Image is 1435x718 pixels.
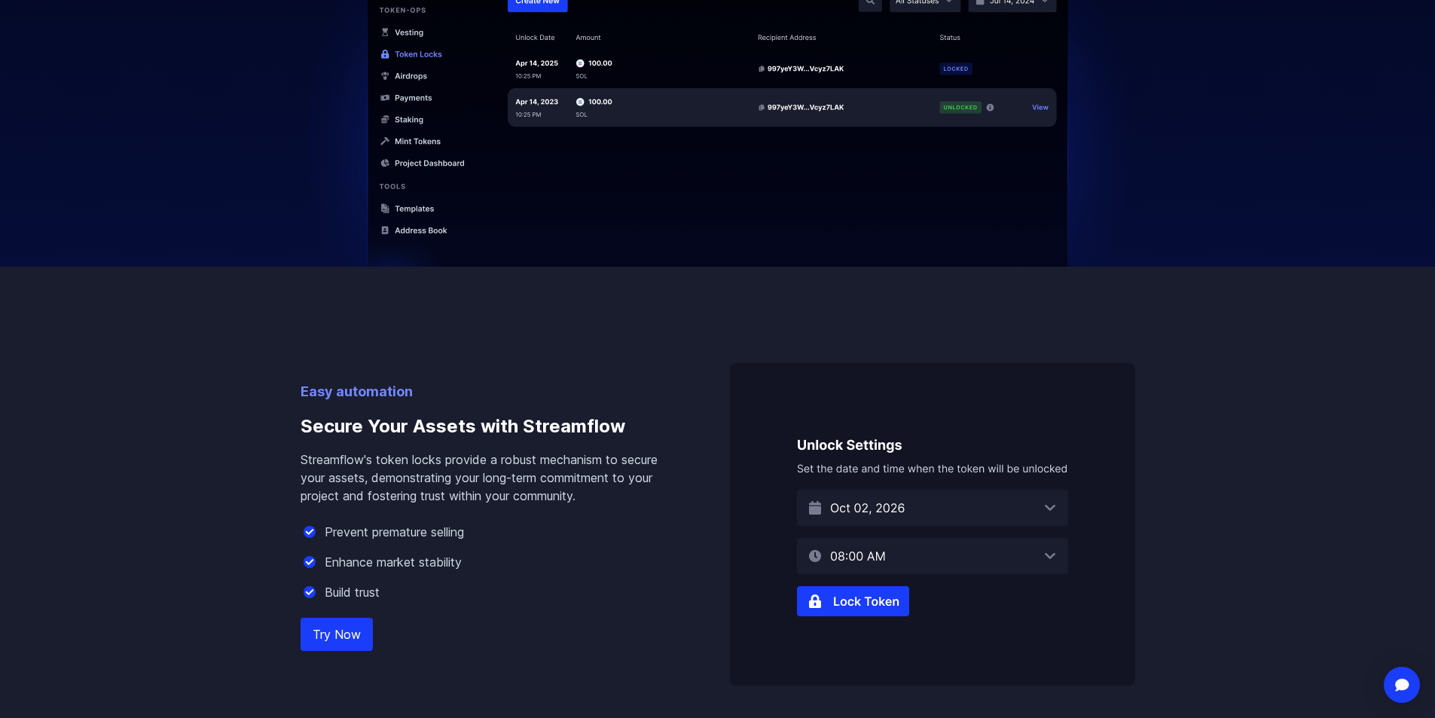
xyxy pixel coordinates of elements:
[1384,667,1420,703] div: Open Intercom Messenger
[301,451,682,505] p: Streamflow's token locks provide a robust mechanism to secure your assets, demonstrating your lon...
[325,523,464,541] p: Prevent premature selling
[301,618,373,651] a: Try Now
[730,363,1135,686] img: Secure Your Assets with Streamflow
[301,402,682,451] h3: Secure Your Assets with Streamflow
[325,553,462,571] p: Enhance market stability
[301,381,682,402] p: Easy automation
[325,583,380,601] p: Build trust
